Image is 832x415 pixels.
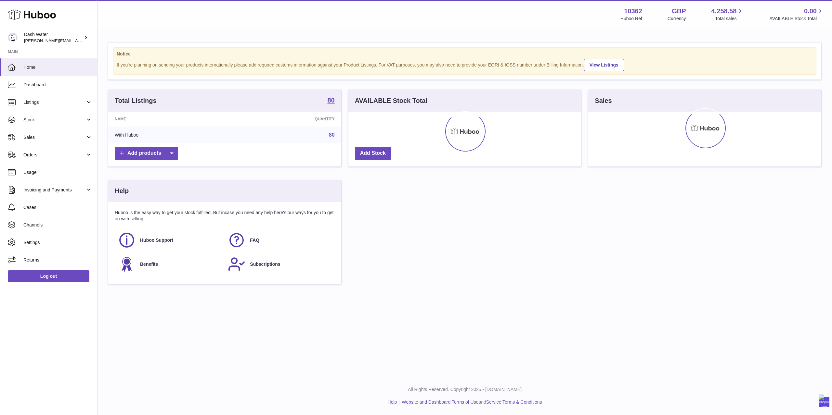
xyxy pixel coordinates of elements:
[24,31,83,44] div: Dash Water
[399,399,542,405] li: and
[228,255,331,273] a: Subscriptions
[108,112,231,127] th: Name
[117,58,813,71] div: If you're planning on sending your products internationally please add required customs informati...
[8,270,89,282] a: Log out
[715,16,744,22] span: Total sales
[355,147,391,160] a: Add Stock
[624,7,642,16] strong: 10362
[672,7,686,16] strong: GBP
[23,169,92,176] span: Usage
[769,7,824,22] a: 0.00 AVAILABLE Stock Total
[140,237,173,243] span: Huboo Support
[711,7,744,22] a: 4,258.58 Total sales
[327,97,334,104] strong: 80
[24,38,130,43] span: [PERSON_NAME][EMAIL_ADDRESS][DOMAIN_NAME]
[231,112,341,127] th: Quantity
[23,117,85,123] span: Stock
[115,96,157,105] h3: Total Listings
[117,51,813,57] strong: Notice
[595,96,612,105] h3: Sales
[668,16,686,22] div: Currency
[584,59,624,71] a: View Listings
[108,127,231,143] td: With Huboo
[402,399,478,405] a: Website and Dashboard Terms of Use
[23,204,92,211] span: Cases
[23,239,92,246] span: Settings
[388,399,397,405] a: Help
[620,16,642,22] div: Huboo Ref
[769,16,824,22] span: AVAILABLE Stock Total
[8,33,18,43] img: james@dash-water.com
[115,187,129,195] h3: Help
[115,147,178,160] a: Add products
[140,261,158,267] span: Benefits
[804,7,817,16] span: 0.00
[250,237,259,243] span: FAQ
[23,64,92,70] span: Home
[23,152,85,158] span: Orders
[250,261,280,267] span: Subscriptions
[103,386,827,393] p: All Rights Reserved. Copyright 2025 - [DOMAIN_NAME]
[23,187,85,193] span: Invoicing and Payments
[329,132,335,138] a: 80
[228,231,331,249] a: FAQ
[23,99,85,105] span: Listings
[355,96,427,105] h3: AVAILABLE Stock Total
[118,231,221,249] a: Huboo Support
[486,399,542,405] a: Service Terms & Conditions
[115,210,335,222] p: Huboo is the easy way to get your stock fulfilled. But incase you need any help here's our ways f...
[118,255,221,273] a: Benefits
[23,82,92,88] span: Dashboard
[23,222,92,228] span: Channels
[327,97,334,105] a: 80
[711,7,737,16] span: 4,258.58
[23,257,92,263] span: Returns
[23,134,85,140] span: Sales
